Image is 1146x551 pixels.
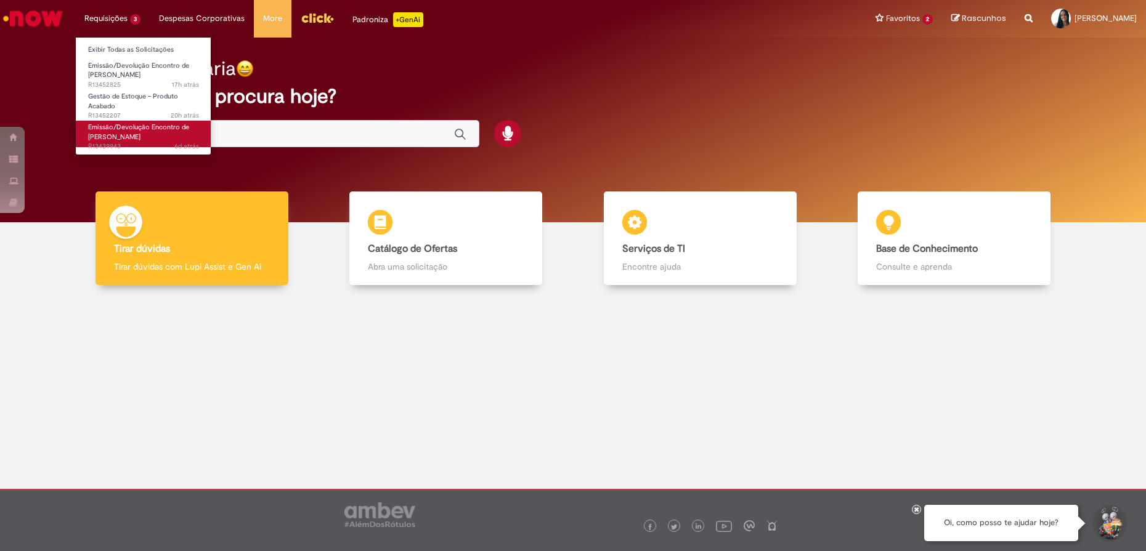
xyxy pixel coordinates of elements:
[368,243,457,255] b: Catálogo de Ofertas
[573,191,827,286] a: Serviços de TI Encontre ajuda
[171,111,199,120] time: 27/08/2025 12:25:01
[76,43,211,57] a: Exibir Todas as Solicitações
[716,518,732,534] img: logo_footer_youtube.png
[922,14,933,25] span: 2
[130,14,140,25] span: 3
[84,12,128,25] span: Requisições
[263,12,282,25] span: More
[76,59,211,86] a: Aberto R13452825 : Emissão/Devolução Encontro de Contas Fornecedor
[622,260,778,273] p: Encontre ajuda
[924,505,1078,541] div: Oi, como posso te ajudar hoje?
[88,142,199,151] span: R13439943
[114,260,270,273] p: Tirar dúvidas com Lupi Assist e Gen Ai
[301,9,334,27] img: click_logo_yellow_360x200.png
[744,520,755,531] img: logo_footer_workplace.png
[827,191,1082,286] a: Base de Conhecimento Consulte e aprenda
[1,6,65,31] img: ServiceNow
[75,37,211,155] ul: Requisições
[876,260,1032,273] p: Consulte e aprenda
[88,80,199,90] span: R13452825
[344,502,415,527] img: logo_footer_ambev_rotulo_gray.png
[159,12,245,25] span: Despesas Corporativas
[174,142,199,151] span: 6d atrás
[76,121,211,147] a: Aberto R13439943 : Emissão/Devolução Encontro de Contas Fornecedor
[104,86,1041,107] h2: O que você procura hoje?
[65,191,319,286] a: Tirar dúvidas Tirar dúvidas com Lupi Assist e Gen Ai
[88,61,189,80] span: Emissão/Devolução Encontro de [PERSON_NAME]
[1091,505,1128,542] button: Iniciar Conversa de Suporte
[174,142,199,151] time: 22/08/2025 13:42:43
[886,12,920,25] span: Favoritos
[368,260,524,273] p: Abra uma solicitação
[352,12,423,27] div: Padroniza
[766,520,778,531] img: logo_footer_naosei.png
[393,12,423,27] p: +GenAi
[88,92,178,111] span: Gestão de Estoque – Produto Acabado
[951,13,1006,25] a: Rascunhos
[171,111,199,120] span: 20h atrás
[876,243,978,255] b: Base de Conhecimento
[88,123,189,142] span: Emissão/Devolução Encontro de [PERSON_NAME]
[962,12,1006,24] span: Rascunhos
[88,111,199,121] span: R13452207
[172,80,199,89] time: 27/08/2025 14:36:37
[172,80,199,89] span: 17h atrás
[236,60,254,78] img: happy-face.png
[1075,13,1137,23] span: [PERSON_NAME]
[671,524,677,530] img: logo_footer_twitter.png
[319,191,574,286] a: Catálogo de Ofertas Abra uma solicitação
[622,243,685,255] b: Serviços de TI
[76,90,211,116] a: Aberto R13452207 : Gestão de Estoque – Produto Acabado
[647,524,653,530] img: logo_footer_facebook.png
[696,523,702,531] img: logo_footer_linkedin.png
[114,243,170,255] b: Tirar dúvidas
